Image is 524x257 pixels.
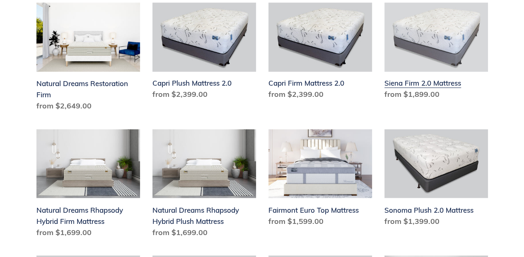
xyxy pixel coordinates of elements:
a: Natural Dreams Rhapsody Hybrid Plush Mattress [152,129,256,241]
a: Sonoma Plush 2.0 Mattress [384,129,488,230]
a: Natural Dreams Restoration Firm [36,2,140,115]
a: Siena Firm 2.0 Mattress [384,2,488,103]
a: Capri Plush Mattress 2.0 [152,2,256,103]
a: Natural Dreams Rhapsody Hybrid Firm Mattress [36,129,140,241]
a: Fairmont Euro Top Mattress [268,129,372,230]
a: Capri Firm Mattress 2.0 [268,2,372,103]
